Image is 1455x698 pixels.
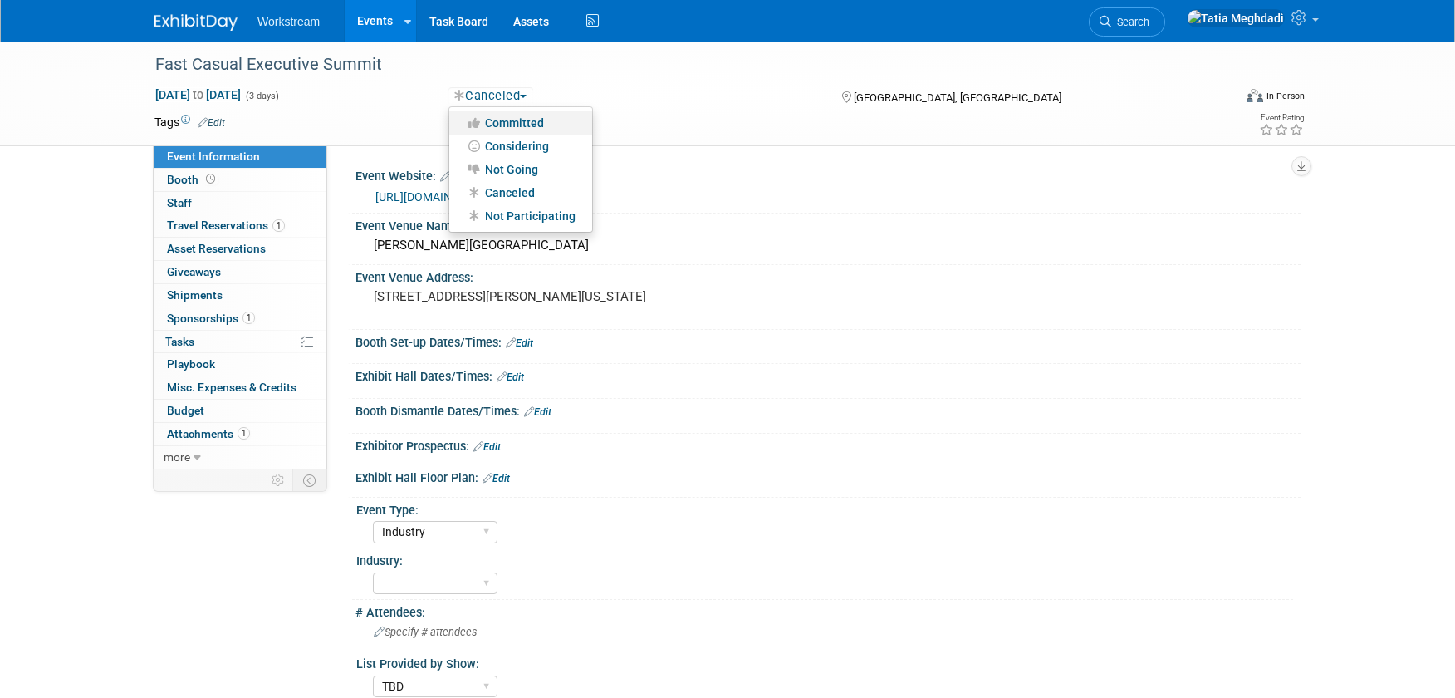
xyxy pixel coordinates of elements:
[154,145,326,168] a: Event Information
[449,111,592,135] a: Committed
[154,446,326,469] a: more
[154,261,326,283] a: Giveaways
[244,91,279,101] span: (3 days)
[167,196,192,209] span: Staff
[293,469,327,491] td: Toggle Event Tabs
[167,381,296,394] span: Misc. Expenses & Credits
[190,88,206,101] span: to
[165,335,194,348] span: Tasks
[449,158,592,181] a: Not Going
[1089,7,1165,37] a: Search
[154,87,242,102] span: [DATE] [DATE]
[167,288,223,302] span: Shipments
[506,337,533,349] a: Edit
[203,173,218,185] span: Booth not reserved yet
[198,117,225,129] a: Edit
[483,473,510,484] a: Edit
[1259,114,1304,122] div: Event Rating
[854,91,1061,104] span: [GEOGRAPHIC_DATA], [GEOGRAPHIC_DATA]
[154,114,225,130] td: Tags
[154,238,326,260] a: Asset Reservations
[355,265,1301,286] div: Event Venue Address:
[449,135,592,158] a: Considering
[375,190,492,204] a: [URL][DOMAIN_NAME]
[356,498,1293,519] div: Event Type:
[355,330,1301,351] div: Booth Set-up Dates/Times:
[257,15,320,28] span: Workstream
[374,289,731,304] pre: [STREET_ADDRESS][PERSON_NAME][US_STATE]
[1111,16,1149,28] span: Search
[154,14,238,31] img: ExhibitDay
[449,181,592,204] a: Canceled
[1266,90,1305,102] div: In-Person
[154,400,326,422] a: Budget
[368,233,1288,258] div: [PERSON_NAME][GEOGRAPHIC_DATA]
[355,214,1301,234] div: Event Venue Name:
[473,441,501,453] a: Edit
[448,87,534,105] button: Canceled
[242,312,255,324] span: 1
[449,204,592,228] a: Not Participating
[524,406,551,418] a: Edit
[167,265,221,278] span: Giveaways
[355,600,1301,621] div: # Attendees:
[356,548,1293,569] div: Industry:
[167,427,250,440] span: Attachments
[1134,86,1305,111] div: Event Format
[154,214,326,237] a: Travel Reservations1
[154,353,326,376] a: Playbook
[167,312,255,325] span: Sponsorships
[154,331,326,353] a: Tasks
[1187,9,1285,27] img: Tatia Meghdadi
[355,465,1301,487] div: Exhibit Hall Floor Plan:
[355,164,1301,185] div: Event Website:
[154,169,326,191] a: Booth
[164,450,190,464] span: more
[154,284,326,307] a: Shipments
[355,434,1301,455] div: Exhibitor Prospectus:
[355,364,1301,386] div: Exhibit Hall Dates/Times:
[356,651,1293,672] div: List Provided by Show:
[374,626,477,638] span: Specify # attendees
[440,171,468,183] a: Edit
[497,371,524,383] a: Edit
[167,173,218,186] span: Booth
[272,219,285,232] span: 1
[264,469,293,491] td: Personalize Event Tab Strip
[154,307,326,330] a: Sponsorships1
[167,357,215,371] span: Playbook
[1247,89,1263,102] img: Format-Inperson.png
[154,192,326,214] a: Staff
[167,404,204,417] span: Budget
[154,376,326,399] a: Misc. Expenses & Credits
[167,150,260,163] span: Event Information
[167,219,285,232] span: Travel Reservations
[149,50,1207,80] div: Fast Casual Executive Summit
[167,242,266,255] span: Asset Reservations
[154,423,326,445] a: Attachments1
[355,399,1301,420] div: Booth Dismantle Dates/Times:
[238,427,250,440] span: 1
